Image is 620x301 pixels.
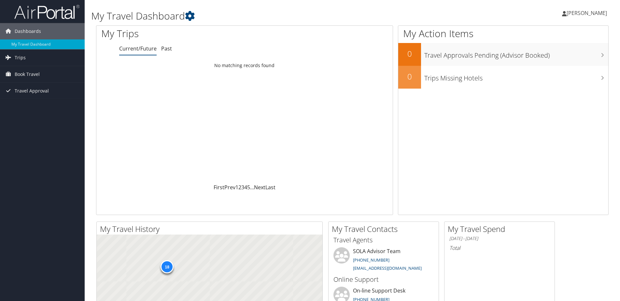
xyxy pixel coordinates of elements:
[562,3,613,23] a: [PERSON_NAME]
[96,60,393,71] td: No matching records found
[398,27,608,40] h1: My Action Items
[15,23,41,39] span: Dashboards
[161,260,174,273] div: 18
[333,236,434,245] h3: Travel Agents
[353,265,422,271] a: [EMAIL_ADDRESS][DOMAIN_NAME]
[449,236,550,242] h6: [DATE] - [DATE]
[15,83,49,99] span: Travel Approval
[567,9,607,17] span: [PERSON_NAME]
[100,223,322,235] h2: My Travel History
[254,184,265,191] a: Next
[333,275,434,284] h3: Online Support
[353,257,389,263] a: [PHONE_NUMBER]
[91,9,439,23] h1: My Travel Dashboard
[224,184,235,191] a: Prev
[14,4,79,20] img: airportal-logo.png
[101,27,264,40] h1: My Trips
[330,247,437,274] li: SOLA Advisor Team
[247,184,250,191] a: 5
[448,223,555,235] h2: My Travel Spend
[238,184,241,191] a: 2
[449,244,550,251] h6: Total
[15,50,26,66] span: Trips
[214,184,224,191] a: First
[332,223,439,235] h2: My Travel Contacts
[244,184,247,191] a: 4
[398,43,608,66] a: 0Travel Approvals Pending (Advisor Booked)
[15,66,40,82] span: Book Travel
[161,45,172,52] a: Past
[119,45,157,52] a: Current/Future
[398,71,421,82] h2: 0
[241,184,244,191] a: 3
[398,66,608,89] a: 0Trips Missing Hotels
[398,48,421,59] h2: 0
[424,70,608,83] h3: Trips Missing Hotels
[250,184,254,191] span: …
[424,48,608,60] h3: Travel Approvals Pending (Advisor Booked)
[235,184,238,191] a: 1
[265,184,275,191] a: Last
